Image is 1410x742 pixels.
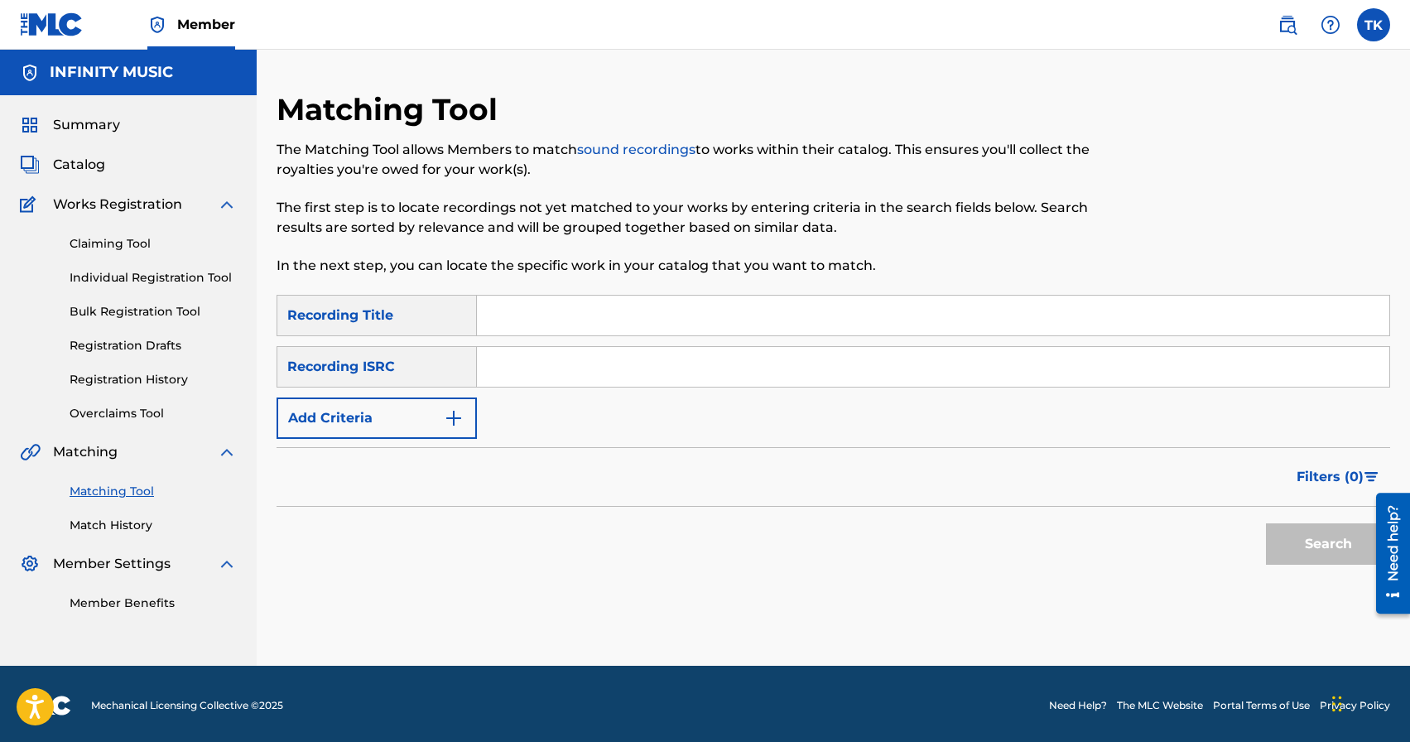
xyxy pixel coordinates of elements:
[277,91,506,128] h2: Matching Tool
[217,442,237,462] img: expand
[277,140,1134,180] p: The Matching Tool allows Members to match to works within their catalog. This ensures you'll coll...
[53,554,171,574] span: Member Settings
[53,442,118,462] span: Matching
[1357,8,1390,41] div: User Menu
[70,483,237,500] a: Matching Tool
[217,195,237,214] img: expand
[70,371,237,388] a: Registration History
[70,337,237,354] a: Registration Drafts
[147,15,167,35] img: Top Rightsholder
[20,63,40,83] img: Accounts
[70,235,237,253] a: Claiming Tool
[1049,698,1107,713] a: Need Help?
[1117,698,1203,713] a: The MLC Website
[277,295,1390,573] form: Search Form
[20,442,41,462] img: Matching
[53,155,105,175] span: Catalog
[70,303,237,320] a: Bulk Registration Tool
[1297,467,1364,487] span: Filters ( 0 )
[70,595,237,612] a: Member Benefits
[70,517,237,534] a: Match History
[277,198,1134,238] p: The first step is to locate recordings not yet matched to your works by entering criteria in the ...
[1321,15,1340,35] img: help
[1287,456,1390,498] button: Filters (0)
[217,554,237,574] img: expand
[1364,472,1379,482] img: filter
[20,115,40,135] img: Summary
[20,115,120,135] a: SummarySummary
[1327,662,1410,742] iframe: Chat Widget
[1320,698,1390,713] a: Privacy Policy
[91,698,283,713] span: Mechanical Licensing Collective © 2025
[1332,679,1342,729] div: Перетащить
[577,142,695,157] a: sound recordings
[70,405,237,422] a: Overclaims Tool
[1278,15,1297,35] img: search
[53,195,182,214] span: Works Registration
[20,155,40,175] img: Catalog
[53,115,120,135] span: Summary
[1314,8,1347,41] div: Help
[1213,698,1310,713] a: Portal Terms of Use
[277,256,1134,276] p: In the next step, you can locate the specific work in your catalog that you want to match.
[277,397,477,439] button: Add Criteria
[20,155,105,175] a: CatalogCatalog
[70,269,237,287] a: Individual Registration Tool
[1271,8,1304,41] a: Public Search
[20,554,40,574] img: Member Settings
[20,195,41,214] img: Works Registration
[1364,486,1410,619] iframe: Resource Center
[1327,662,1410,742] div: Виджет чата
[50,63,173,82] h5: INFINITY MUSIC
[177,15,235,34] span: Member
[444,408,464,428] img: 9d2ae6d4665cec9f34b9.svg
[20,12,84,36] img: MLC Logo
